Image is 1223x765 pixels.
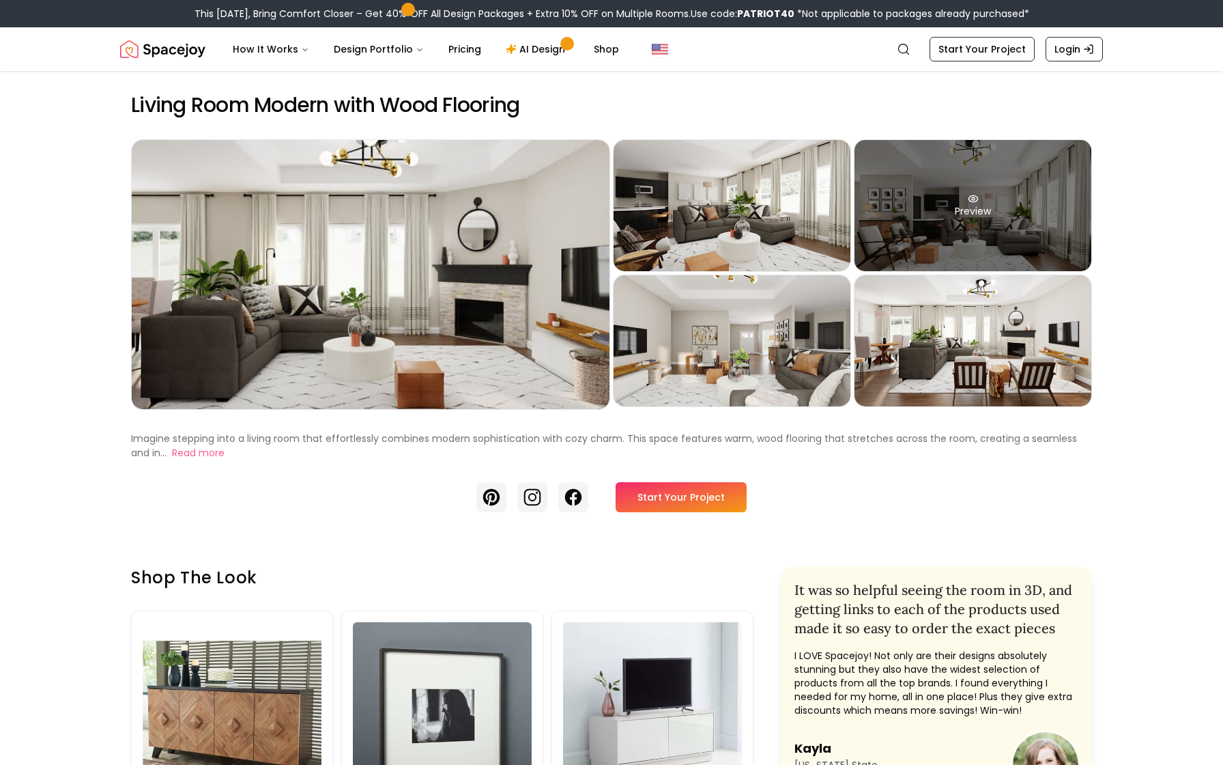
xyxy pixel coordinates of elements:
[195,7,1029,20] div: This [DATE], Bring Comfort Closer – Get 40% OFF All Design Packages + Extra 10% OFF on Multiple R...
[616,482,747,512] a: Start Your Project
[794,581,1078,638] h2: It was so helpful seeing the room in 3D, and getting links to each of the products used made it s...
[120,36,205,63] a: Spacejoy
[172,446,225,460] button: Read more
[131,93,1092,117] h2: Living Room Modern with Wood Flooring
[131,432,1077,460] p: Imagine stepping into a living room that effortlessly combines modern sophistication with cozy ch...
[120,27,1103,71] nav: Global
[652,41,668,57] img: United States
[323,36,435,63] button: Design Portfolio
[794,649,1078,717] p: I LOVE Spacejoy! Not only are their designs absolutely stunning but they also have the widest sel...
[794,7,1029,20] span: *Not applicable to packages already purchased*
[131,567,753,589] h3: Shop the look
[222,36,630,63] nav: Main
[120,36,205,63] img: Spacejoy Logo
[1046,37,1103,61] a: Login
[737,7,794,20] b: PATRIOT40
[437,36,492,63] a: Pricing
[691,7,794,20] span: Use code:
[222,36,320,63] button: How It Works
[854,140,1091,271] div: Preview
[583,36,630,63] a: Shop
[930,37,1035,61] a: Start Your Project
[495,36,580,63] a: AI Design
[794,739,878,758] h3: Kayla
